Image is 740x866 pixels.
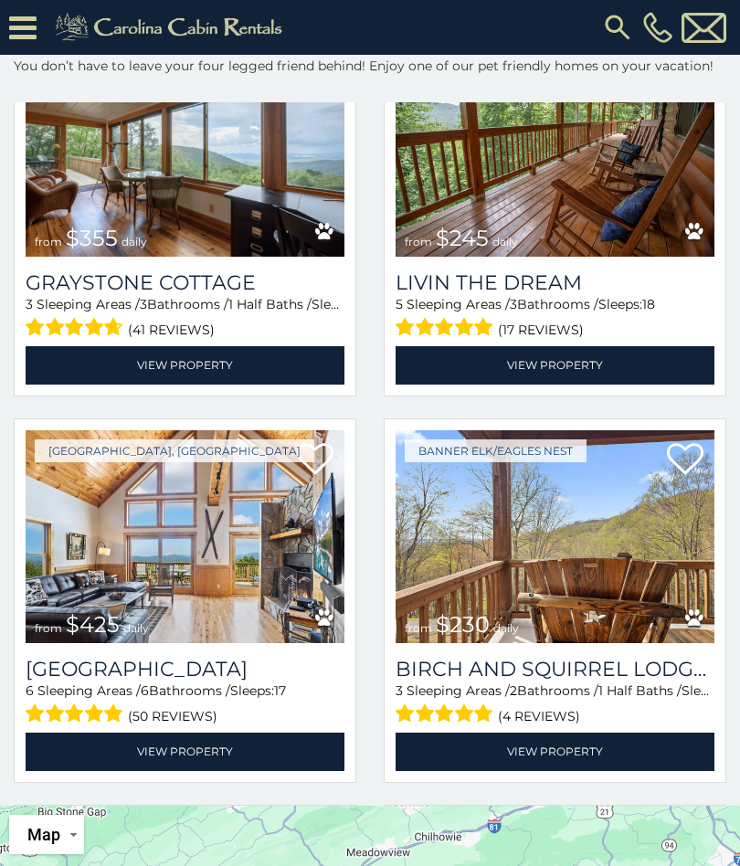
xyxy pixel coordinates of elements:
[405,439,587,462] a: Banner Elk/Eagles Nest
[510,296,517,312] span: 3
[405,621,432,635] span: from
[46,9,298,46] img: Khaki-logo.png
[27,825,60,844] span: Map
[396,430,714,644] a: Birch and Squirrel Lodge at Eagles Nest from $230 daily
[396,346,714,384] a: View Property
[26,682,34,699] span: 6
[26,296,33,312] span: 3
[601,11,634,44] img: search-regular.svg
[26,270,344,295] a: Graystone Cottage
[26,430,344,644] img: Pinecone Manor
[642,296,655,312] span: 18
[26,657,344,681] a: [GEOGRAPHIC_DATA]
[396,295,714,342] div: Sleeping Areas / Bathrooms / Sleeps:
[493,621,519,635] span: daily
[396,733,714,770] a: View Property
[128,318,215,342] span: (41 reviews)
[228,296,312,312] span: 1 Half Baths /
[26,657,344,681] h3: Pinecone Manor
[297,441,333,480] a: Add to favorites
[396,296,403,312] span: 5
[141,682,149,699] span: 6
[639,12,677,43] a: [PHONE_NUMBER]
[26,346,344,384] a: View Property
[598,682,682,699] span: 1 Half Baths /
[498,704,580,728] span: (4 reviews)
[26,295,344,342] div: Sleeping Areas / Bathrooms / Sleeps:
[498,318,584,342] span: (17 reviews)
[9,815,84,854] button: Change map style
[274,682,286,699] span: 17
[436,225,489,251] span: $245
[396,44,714,258] img: Livin the Dream
[396,430,714,644] img: Birch and Squirrel Lodge at Eagles Nest
[396,682,403,699] span: 3
[35,621,62,635] span: from
[396,657,714,681] h3: Birch and Squirrel Lodge at Eagles Nest
[123,621,149,635] span: daily
[35,439,314,462] a: [GEOGRAPHIC_DATA], [GEOGRAPHIC_DATA]
[396,681,714,728] div: Sleeping Areas / Bathrooms / Sleeps:
[667,441,703,480] a: Add to favorites
[510,682,517,699] span: 2
[66,225,118,251] span: $355
[128,704,217,728] span: (50 reviews)
[405,235,432,248] span: from
[26,733,344,770] a: View Property
[26,44,344,258] img: Graystone Cottage
[396,657,714,681] a: Birch and Squirrel Lodge at [GEOGRAPHIC_DATA]
[492,235,518,248] span: daily
[66,611,120,638] span: $425
[26,430,344,644] a: Pinecone Manor from $425 daily
[140,296,147,312] span: 3
[35,235,62,248] span: from
[122,235,147,248] span: daily
[26,44,344,258] a: Graystone Cottage from $355 daily
[26,681,344,728] div: Sleeping Areas / Bathrooms / Sleeps:
[436,611,490,638] span: $230
[396,44,714,258] a: Livin the Dream from $245 daily
[396,270,714,295] a: Livin the Dream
